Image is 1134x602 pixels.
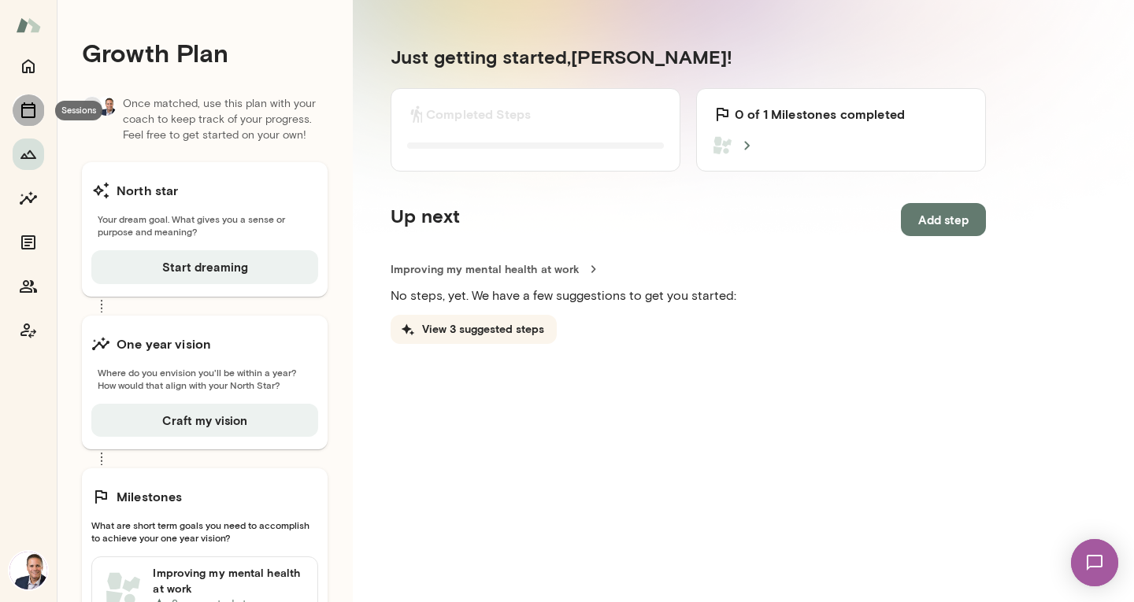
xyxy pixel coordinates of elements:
h4: Growth Plan [82,38,328,68]
button: Craft my vision [91,404,318,437]
button: Add step [901,203,986,236]
h6: Improving my mental health at work [153,565,305,596]
p: No steps, yet. We have a few suggestions to get you started: [391,286,986,305]
button: Sessions [13,94,44,126]
span: Your dream goal. What gives you a sense or purpose and meaning? [91,212,318,238]
span: Where do you envision you'll be within a year? How would that align with your North Star? [91,366,318,391]
button: Coach app [13,315,44,346]
img: Mento [16,10,41,40]
button: Growth Plan [13,138,44,170]
h5: Just getting started, [PERSON_NAME] ! [391,44,986,69]
img: Jon Fraser [97,97,116,116]
h5: Up next [391,203,460,236]
h6: One year vision [117,334,211,353]
button: Documents [13,227,44,258]
button: View 3 suggested steps [391,315,557,344]
div: Sessions [55,101,102,120]
h6: 0 of 1 Milestones completed [735,105,905,124]
h6: Completed Steps [426,105,531,124]
img: Jon Fraser [9,552,47,589]
span: What are short term goals you need to accomplish to achieve your one year vision? [91,519,318,544]
button: Start dreaming [91,250,318,283]
p: Once matched, use this plan with your coach to keep track of your progress. Feel free to get star... [123,96,328,143]
button: Home [13,50,44,82]
button: Members [13,271,44,302]
h6: Milestones [117,487,183,506]
a: Improving my mental health at work [391,261,986,277]
h6: North star [117,181,179,200]
button: Insights [13,183,44,214]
